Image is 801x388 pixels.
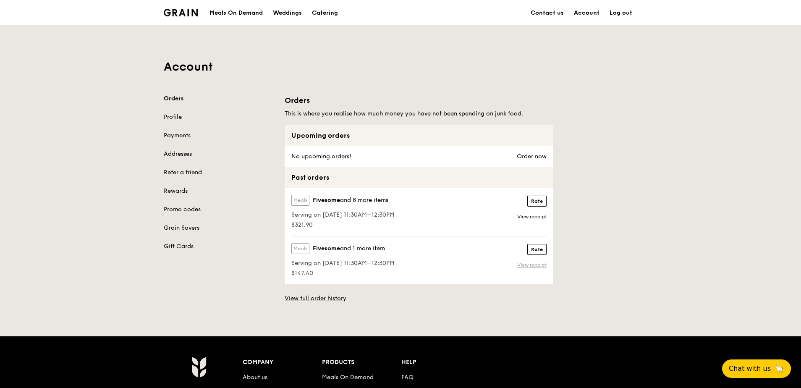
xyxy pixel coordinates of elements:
a: Log out [605,0,637,26]
span: and 1 more item [340,245,385,252]
a: Refer a friend [164,168,275,177]
button: Chat with us🦙 [722,359,791,378]
a: FAQ [401,374,414,381]
div: Weddings [273,0,302,26]
a: Payments [164,131,275,140]
span: Fivesome [313,244,340,253]
div: No upcoming orders! [285,146,356,167]
a: Account [569,0,605,26]
div: Catering [312,0,338,26]
a: Addresses [164,150,275,158]
span: Serving on [DATE] 11:30AM–12:30PM [291,211,395,219]
a: Meals On Demand [322,374,374,381]
img: Grain [191,357,206,378]
div: Help [401,357,481,368]
a: Contact us [526,0,569,26]
h5: This is where you realise how much money you have not been spending on junk food. [285,110,553,118]
label: Meals [291,195,309,206]
a: View full order history [285,294,346,303]
div: Past orders [285,167,553,188]
span: and 8 more items [340,197,388,204]
a: View receipt [517,262,547,268]
button: Rate [527,196,547,207]
div: Company [243,357,322,368]
a: Promo codes [164,205,275,214]
div: Products [322,357,401,368]
a: Profile [164,113,275,121]
a: Gift Cards [164,242,275,251]
span: $147.40 [291,269,395,278]
a: Weddings [268,0,307,26]
button: Rate [527,244,547,255]
label: Meals [291,243,309,254]
span: Serving on [DATE] 11:30AM–12:30PM [291,259,395,267]
a: About us [243,374,267,381]
span: $321.90 [291,221,395,229]
a: Rewards [164,187,275,195]
a: View receipt [517,213,547,220]
span: Fivesome [313,196,340,204]
h1: Orders [285,94,553,106]
div: Meals On Demand [209,0,263,26]
h1: Account [164,59,637,74]
span: 🦙 [774,364,784,374]
a: Order now [517,153,547,160]
img: Grain [164,9,198,16]
div: Upcoming orders [285,125,553,146]
a: Orders [164,94,275,103]
a: Grain Savers [164,224,275,232]
a: Catering [307,0,343,26]
span: Chat with us [729,364,771,374]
